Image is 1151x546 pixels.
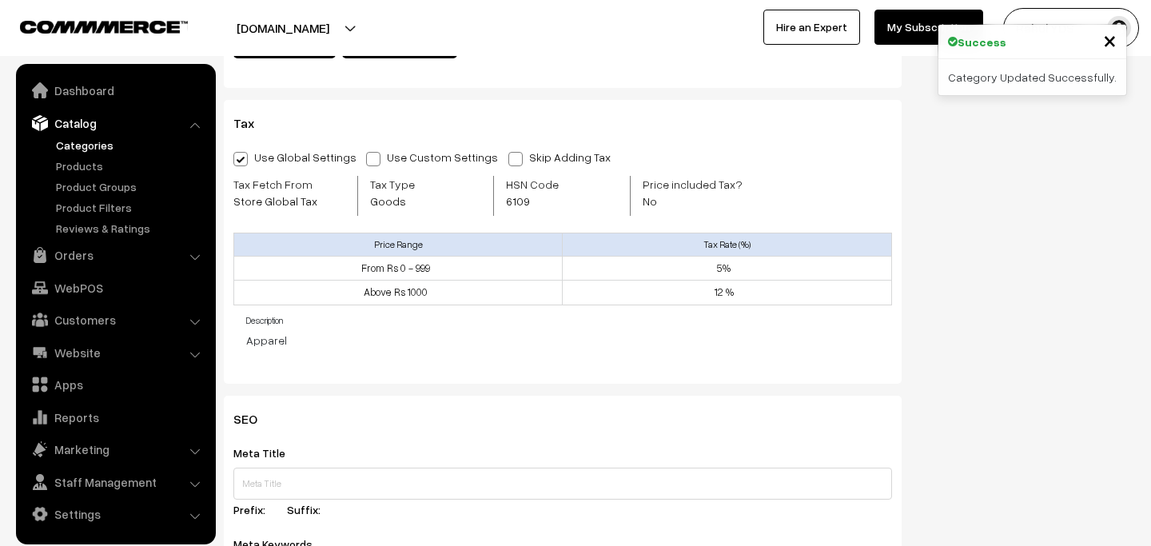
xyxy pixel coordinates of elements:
[20,16,160,35] a: COMMMERCE
[763,10,860,45] a: Hire an Expert
[20,403,210,432] a: Reports
[181,8,385,48] button: [DOMAIN_NAME]
[20,468,210,496] a: Staff Management
[20,109,210,137] a: Catalog
[958,34,1006,50] strong: Success
[370,193,451,209] span: Goods
[52,199,210,216] a: Product Filters
[370,176,451,209] label: Tax Type
[1103,28,1117,52] button: Close
[233,115,273,131] span: Tax
[563,281,891,305] td: 12 %
[233,468,892,500] input: Meta Title
[233,411,277,427] span: SEO
[52,137,210,153] a: Categories
[233,193,345,209] span: Store Global Tax
[246,332,891,349] p: Apparel
[20,21,188,33] img: COMMMERCE
[506,176,583,209] label: HSN Code
[1107,16,1131,40] img: user
[20,338,210,367] a: Website
[20,500,210,528] a: Settings
[234,281,563,305] td: Above Rs 1000
[1003,8,1139,48] button: Rahul YDS
[20,370,210,399] a: Apps
[563,233,891,256] th: Tax Rate (%)
[643,176,755,209] label: Price included Tax?
[529,150,611,164] p: Skip Adding Tax
[643,193,755,209] span: No
[20,435,210,464] a: Marketing
[233,149,356,165] label: Use Global Settings
[366,149,506,165] label: Use Custom Settings
[233,444,305,461] label: Meta Title
[287,501,340,518] label: Suffix:
[938,59,1126,95] div: Category Updated Successfully.
[233,501,285,518] label: Prefix:
[20,305,210,334] a: Customers
[506,193,583,209] span: 6109
[52,220,210,237] a: Reviews & Ratings
[234,233,563,256] th: Price Range
[234,256,563,281] td: From Rs 0 - 999
[233,176,345,209] label: Tax Fetch From
[246,315,891,325] h4: Description
[1103,25,1117,54] span: ×
[20,273,210,302] a: WebPOS
[52,157,210,174] a: Products
[874,10,983,45] a: My Subscription
[563,256,891,281] td: 5%
[20,76,210,105] a: Dashboard
[52,178,210,195] a: Product Groups
[20,241,210,269] a: Orders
